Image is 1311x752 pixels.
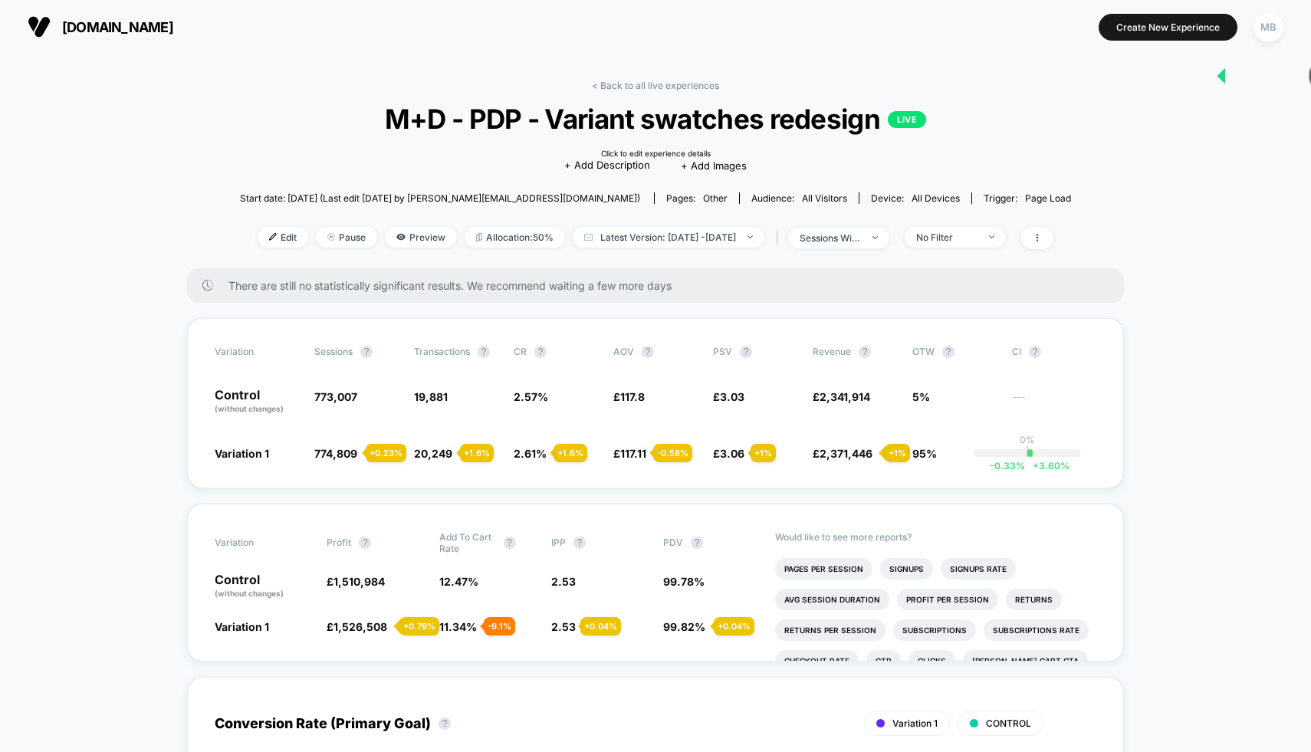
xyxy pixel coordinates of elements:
[1025,192,1071,204] span: Page Load
[327,537,351,548] span: Profit
[1099,14,1237,41] button: Create New Experience
[314,447,357,460] span: 774,809
[942,346,955,358] button: ?
[613,346,634,357] span: AOV
[663,537,683,548] span: PDV
[800,232,861,244] div: sessions with impression
[666,192,728,204] div: Pages:
[360,346,373,358] button: ?
[681,159,747,172] span: + Add Images
[897,589,998,610] li: Profit Per Session
[580,617,621,635] div: + 0.04 %
[872,236,878,239] img: end
[333,575,385,588] span: 1,510,984
[327,575,385,588] span: £
[484,617,515,635] div: - 9.1 %
[703,192,728,204] span: other
[892,718,938,729] span: Variation 1
[314,346,353,357] span: Sessions
[601,149,711,158] div: Click to edit experience details
[747,235,753,238] img: end
[504,537,516,549] button: ?
[269,233,277,241] img: edit
[989,235,994,238] img: end
[909,650,955,672] li: Clicks
[620,390,645,403] span: 117.8
[775,531,1096,543] p: Would like to see more reports?
[215,531,299,554] span: Variation
[859,192,971,204] span: Device:
[476,233,482,241] img: rebalance
[439,718,451,730] button: ?
[775,650,859,672] li: Checkout Rate
[691,537,703,549] button: ?
[573,537,586,549] button: ?
[240,192,640,204] span: Start date: [DATE] (Last edit [DATE] by [PERSON_NAME][EMAIL_ADDRESS][DOMAIN_NAME])
[460,444,494,462] div: + 1.6 %
[663,575,705,588] span: 99.78 %
[23,15,178,39] button: [DOMAIN_NAME]
[439,575,478,588] span: 12.47 %
[514,447,547,460] span: 2.61 %
[772,227,788,249] span: |
[885,444,910,462] div: + 1 %
[912,447,937,460] span: 95%
[327,620,387,633] span: £
[215,389,299,415] p: Control
[802,192,847,204] span: All Visitors
[465,227,565,248] span: Allocation: 50%
[713,447,744,460] span: £
[228,279,1093,292] span: There are still no statistically significant results. We recommend waiting a few more days
[1012,392,1096,415] span: ---
[478,346,490,358] button: ?
[720,390,744,403] span: 3.03
[613,390,645,403] span: £
[720,447,744,460] span: 3.06
[28,15,51,38] img: Visually logo
[986,718,1031,729] span: CONTROL
[281,103,1029,135] span: M+D - PDP - Variant swatches redesign
[642,346,654,358] button: ?
[314,390,357,403] span: 773,007
[215,346,299,358] span: Variation
[1029,346,1041,358] button: ?
[613,447,646,460] span: £
[916,232,978,243] div: No Filter
[984,192,1071,204] div: Trigger:
[215,573,311,599] p: Control
[439,620,477,633] span: 11.34 %
[366,444,406,462] div: + 0.23 %
[912,346,997,358] span: OTW
[584,233,593,241] img: calendar
[564,158,650,173] span: + Add Description
[775,619,886,641] li: Returns Per Session
[399,617,439,635] div: + 0.79 %
[551,537,566,548] span: IPP
[554,444,587,462] div: + 1.6 %
[866,650,901,672] li: Ctr
[316,227,377,248] span: Pause
[573,227,764,248] span: Latest Version: [DATE] - [DATE]
[414,447,452,460] span: 20,249
[820,447,872,460] span: 2,371,446
[592,80,719,91] a: < Back to all live experiences
[713,346,732,357] span: PSV
[912,390,930,403] span: 5%
[551,620,576,633] span: 2.53
[893,619,976,641] li: Subscriptions
[359,537,371,549] button: ?
[990,460,1025,471] span: -0.33 %
[215,404,284,413] span: (without changes)
[333,620,387,633] span: 1,526,508
[215,589,284,598] span: (without changes)
[1026,445,1029,457] p: |
[414,390,448,403] span: 19,881
[813,447,872,460] span: £
[551,575,576,588] span: 2.53
[1253,12,1283,42] div: MB
[1033,460,1039,471] span: +
[1249,11,1288,43] button: MB
[820,390,870,403] span: 2,341,914
[751,444,776,462] div: + 1 %
[514,390,548,403] span: 2.57 %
